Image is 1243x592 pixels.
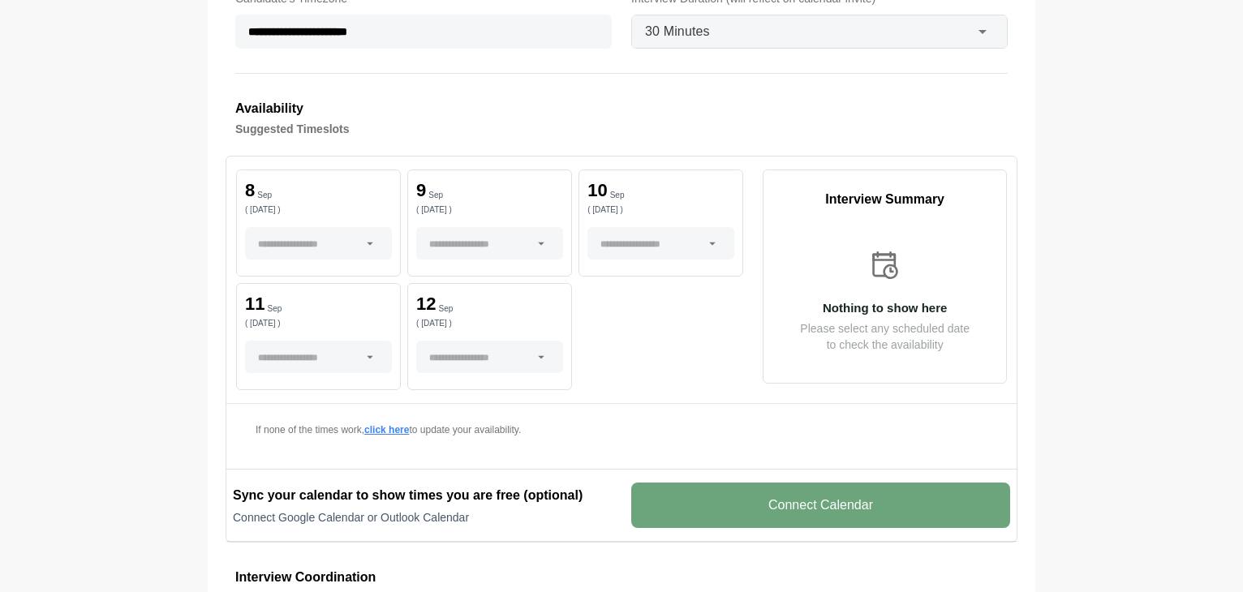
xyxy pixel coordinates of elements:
h2: Sync your calendar to show times you are free (optional) [233,486,612,505]
p: ( [DATE] ) [245,320,392,328]
p: 12 [416,295,436,313]
p: If none of the times work, to update your availability. [256,423,724,436]
p: ( [DATE] ) [587,206,734,214]
p: ( [DATE] ) [416,206,563,214]
img: calender [868,248,902,282]
p: 10 [587,182,607,199]
p: Sep [610,191,625,199]
p: 11 [245,295,265,313]
p: ( [DATE] ) [416,320,563,328]
h4: Suggested Timeslots [235,119,1008,139]
p: Sep [428,191,443,199]
button: click here [364,423,409,436]
h3: Interview Coordination [235,567,1008,588]
p: Sep [267,305,282,313]
p: ( [DATE] ) [245,206,392,214]
p: 8 [245,182,255,199]
p: Connect Google Calendar or Outlook Calendar [233,509,612,526]
v-button: Connect Calendar [631,483,1010,528]
p: Interview Summary [763,190,1006,209]
p: Nothing to show here [763,302,1006,314]
p: Sep [439,305,454,313]
p: Please select any scheduled date to check the availability [763,320,1006,353]
p: Sep [257,191,272,199]
h3: Availability [235,98,1008,119]
span: 30 Minutes [645,21,710,42]
p: 9 [416,182,426,199]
